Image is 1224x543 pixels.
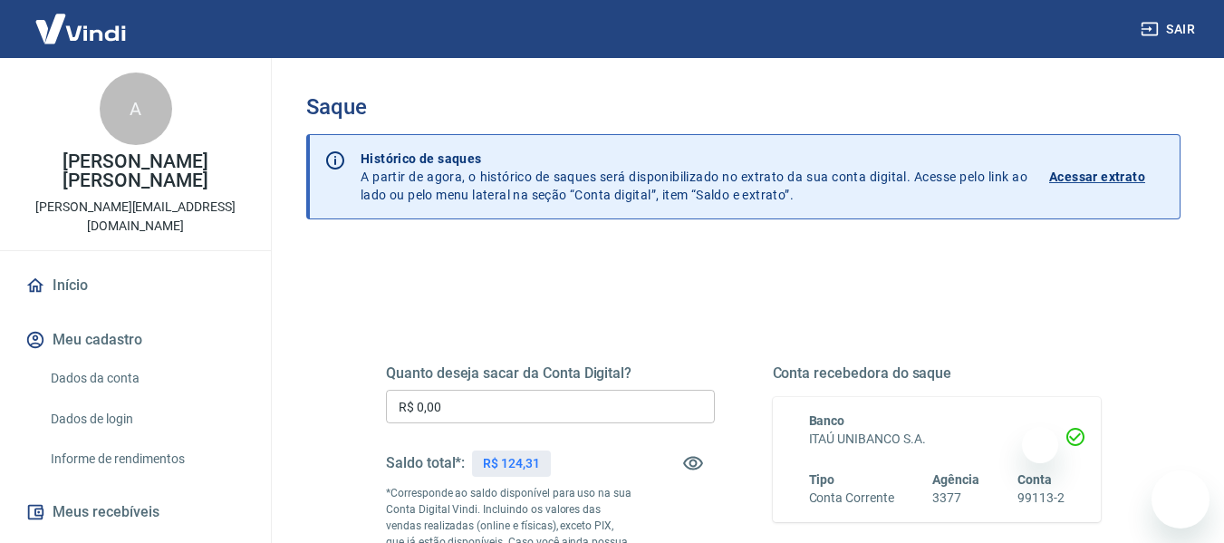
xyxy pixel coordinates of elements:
p: Histórico de saques [361,150,1027,168]
p: [PERSON_NAME] [PERSON_NAME] [14,152,256,190]
button: Meus recebíveis [22,492,249,532]
h6: 3377 [932,489,979,508]
button: Meu cadastro [22,320,249,360]
img: Vindi [22,1,140,56]
p: A partir de agora, o histórico de saques será disponibilizado no extrato da sua conta digital. Ac... [361,150,1027,204]
span: Banco [809,413,845,428]
h6: 99113-2 [1017,489,1065,508]
iframe: Botão para abrir a janela de mensagens [1152,470,1210,528]
h3: Saque [306,94,1181,120]
iframe: Fechar mensagem [1022,427,1058,463]
a: Informe de rendimentos [43,441,249,478]
p: Acessar extrato [1049,168,1145,186]
p: [PERSON_NAME][EMAIL_ADDRESS][DOMAIN_NAME] [14,198,256,236]
h6: ITAÚ UNIBANCO S.A. [809,430,1065,449]
button: Sair [1137,13,1202,46]
p: R$ 124,31 [483,454,540,473]
span: Conta [1017,472,1052,487]
a: Início [22,266,249,305]
a: Dados de login [43,401,249,438]
div: A [100,73,172,145]
a: Dados da conta [43,360,249,397]
h5: Quanto deseja sacar da Conta Digital? [386,364,715,383]
h5: Conta recebedora do saque [773,364,1102,383]
h6: Conta Corrente [809,489,894,508]
a: Acessar extrato [1049,150,1165,204]
span: Tipo [809,472,835,487]
span: Agência [932,472,979,487]
h5: Saldo total*: [386,454,465,472]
